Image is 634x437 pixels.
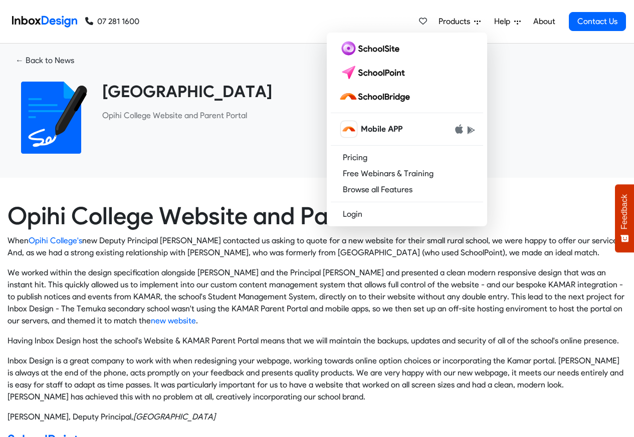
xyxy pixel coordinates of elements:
[331,182,483,198] a: Browse all Features
[133,412,216,421] cite: Opihi College
[8,267,626,327] p: We worked within the design specification alongside [PERSON_NAME] and the Principal [PERSON_NAME]...
[331,206,483,222] a: Login
[341,121,357,137] img: schoolbridge icon
[8,235,626,259] p: When new Deputy Principal [PERSON_NAME] contacted us asking to quote for a new website for their ...
[530,12,558,32] a: About
[620,194,629,229] span: Feedback
[339,65,409,81] img: schoolpoint logo
[8,335,626,347] p: Having Inbox Design host the school's Website & KAMAR Parent Portal means that we will maintain t...
[15,82,87,154] img: 2022_01_18_icon_signature.svg
[8,52,82,70] a: ← Back to News
[569,12,626,31] a: Contact Us
[8,202,626,231] h1: Opihi College Website and Parent Portal
[102,82,619,102] heading: [GEOGRAPHIC_DATA]
[435,12,485,32] a: Products
[494,16,514,28] span: Help
[151,316,196,325] a: new website
[490,12,525,32] a: Help
[439,16,474,28] span: Products
[615,184,634,252] button: Feedback - Show survey
[102,110,619,122] p: ​Opihi College Website and Parent Portal
[361,123,402,135] span: Mobile APP
[8,411,626,423] footer: [PERSON_NAME], Deputy Principal,
[339,89,414,105] img: schoolbridge logo
[29,236,82,245] a: Opihi College's
[331,117,483,141] a: schoolbridge icon Mobile APP
[85,16,139,28] a: 07 281 1600
[327,33,487,226] div: Products
[331,150,483,166] a: Pricing
[339,41,403,57] img: schoolsite logo
[8,355,626,403] p: Inbox Design is a great company to work with when redesigning your webpage, working towards onlin...
[331,166,483,182] a: Free Webinars & Training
